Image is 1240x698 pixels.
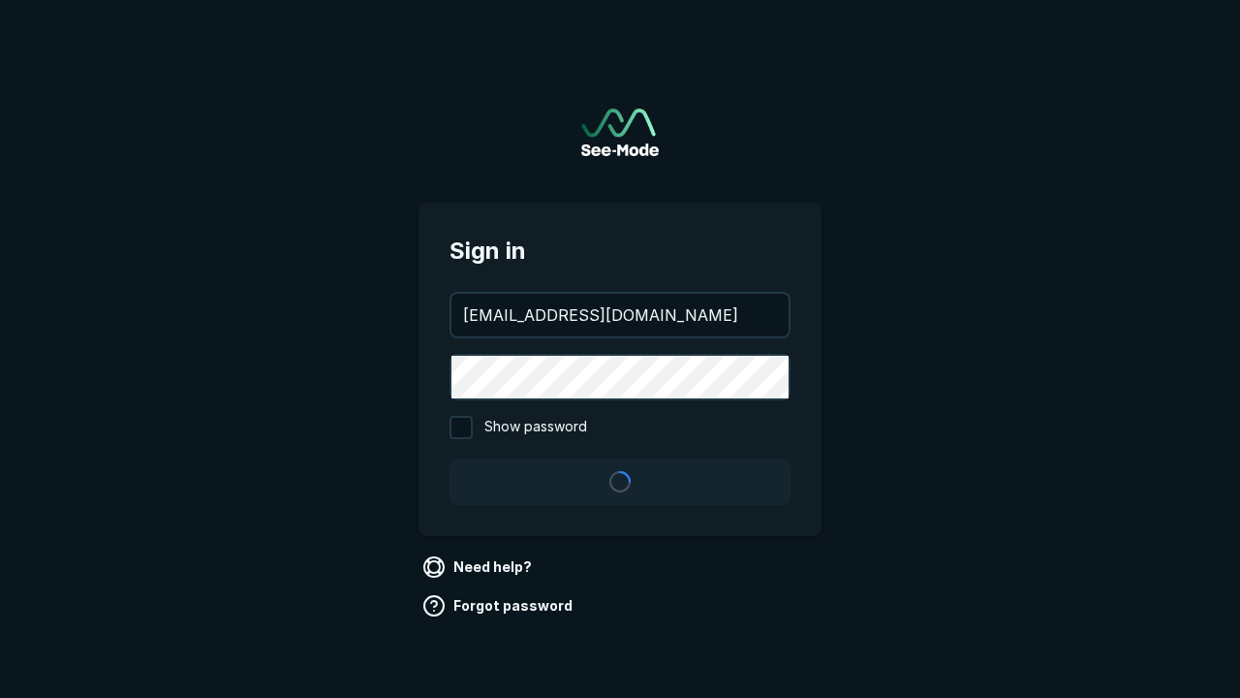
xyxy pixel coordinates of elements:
a: Forgot password [418,590,580,621]
span: Sign in [449,234,790,269]
a: Need help? [418,552,540,583]
input: your@email.com [451,294,789,336]
span: Show password [484,416,587,439]
img: See-Mode Logo [581,109,659,156]
a: Go to sign in [581,109,659,156]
